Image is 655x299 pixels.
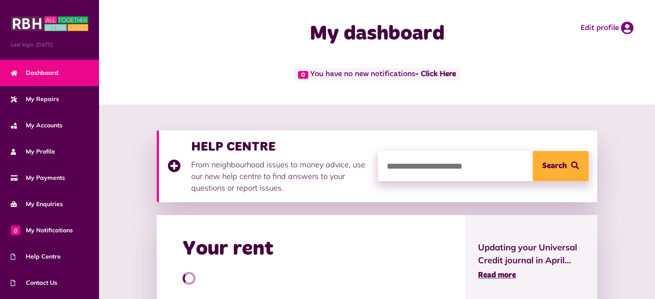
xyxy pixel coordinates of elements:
span: Read more [478,271,516,279]
h1: My dashboard [247,22,508,46]
h2: Your rent [183,237,273,262]
a: Edit profile [580,22,633,34]
span: You have no new notifications [294,68,460,80]
h3: HELP CENTRE [191,139,369,154]
span: Contact Us [11,278,57,287]
a: Updating your Universal Credit journal in April... Read more [478,241,584,281]
span: My Enquiries [11,200,63,209]
span: Dashboard [11,68,59,77]
span: My Payments [11,173,65,182]
span: My Repairs [11,95,59,104]
img: MyRBH [11,15,88,32]
span: Search [542,151,567,181]
span: Updating your Universal Credit journal in April... [478,241,584,267]
span: My Profile [11,147,55,156]
span: 0 [298,71,308,79]
span: Last login: [DATE] [11,41,88,49]
span: 0 [11,225,20,235]
span: My Notifications [11,226,73,235]
span: My Accounts [11,121,62,130]
button: Search [533,151,589,181]
p: From neighbourhood issues to money advice, use our new help centre to find answers to your questi... [191,159,369,194]
span: Help Centre [11,252,61,261]
a: - Click Here [415,71,456,78]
